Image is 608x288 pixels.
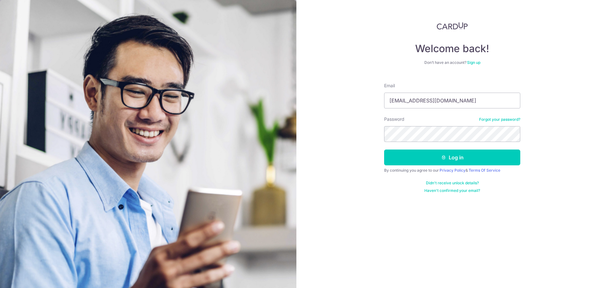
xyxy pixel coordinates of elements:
[426,181,479,186] a: Didn't receive unlock details?
[424,188,480,193] a: Haven't confirmed your email?
[384,168,520,173] div: By continuing you agree to our &
[437,22,468,30] img: CardUp Logo
[384,60,520,65] div: Don’t have an account?
[467,60,480,65] a: Sign up
[479,117,520,122] a: Forgot your password?
[440,168,465,173] a: Privacy Policy
[384,93,520,108] input: Enter your Email
[384,150,520,165] button: Log in
[384,83,395,89] label: Email
[469,168,500,173] a: Terms Of Service
[384,42,520,55] h4: Welcome back!
[384,116,404,122] label: Password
